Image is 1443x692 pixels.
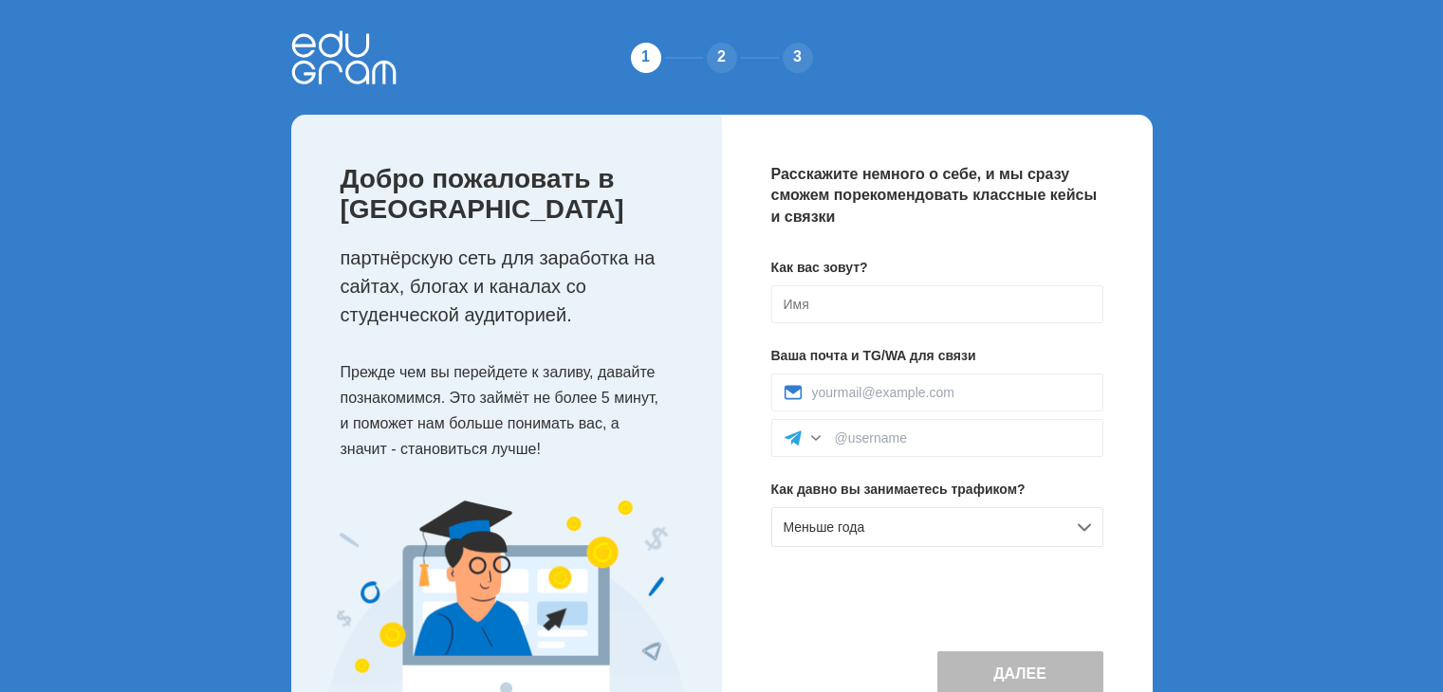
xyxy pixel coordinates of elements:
div: 1 [627,39,665,77]
input: @username [835,430,1091,446]
input: yourmail@example.com [812,385,1091,400]
p: партнёрскую сеть для заработка на сайтах, блогах и каналах со студенческой аудиторией. [341,244,684,329]
span: Меньше года [784,519,865,535]
input: Имя [771,285,1103,323]
p: Ваша почта и TG/WA для связи [771,346,1103,366]
p: Прежде чем вы перейдете к заливу, давайте познакомимся. Это займёт не более 5 минут, и поможет на... [341,359,684,463]
p: Добро пожаловать в [GEOGRAPHIC_DATA] [341,164,684,225]
div: 2 [703,39,741,77]
p: Расскажите немного о себе, и мы сразу сможем порекомендовать классные кейсы и связки [771,164,1103,228]
div: 3 [779,39,817,77]
p: Как вас зовут? [771,258,1103,278]
p: Как давно вы занимаетесь трафиком? [771,480,1103,500]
